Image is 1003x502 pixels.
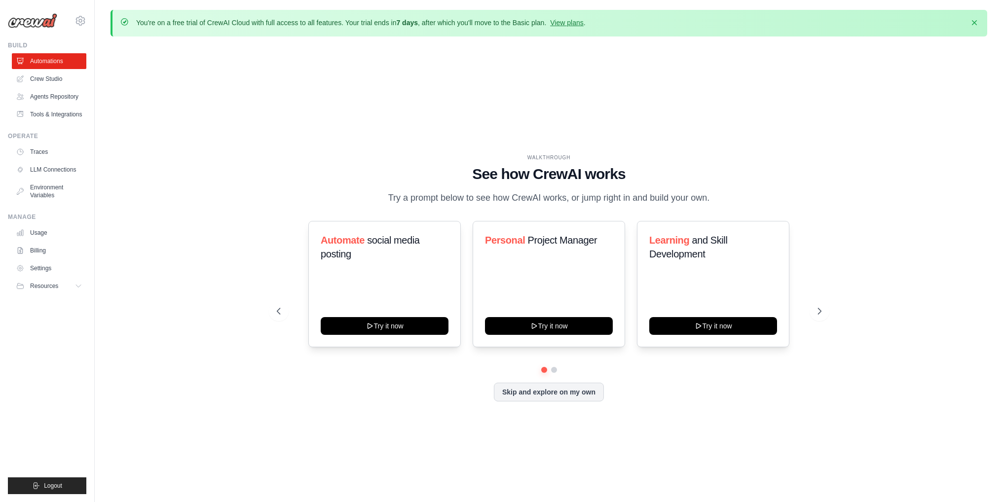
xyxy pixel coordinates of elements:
span: Logout [44,482,62,490]
div: Build [8,41,86,49]
img: Logo [8,13,57,28]
button: Logout [8,477,86,494]
iframe: Chat Widget [954,455,1003,502]
p: You're on a free trial of CrewAI Cloud with full access to all features. Your trial ends in , aft... [136,18,586,28]
button: Skip and explore on my own [494,383,604,401]
button: Resources [12,278,86,294]
span: Personal [485,235,525,246]
span: Automate [321,235,365,246]
div: Operate [8,132,86,140]
div: WALKTHROUGH [277,154,821,161]
p: Try a prompt below to see how CrewAI works, or jump right in and build your own. [383,191,715,205]
span: Learning [649,235,689,246]
a: Agents Repository [12,89,86,105]
a: View plans [550,19,583,27]
button: Try it now [321,317,448,335]
a: Settings [12,260,86,276]
a: Crew Studio [12,71,86,87]
button: Try it now [649,317,777,335]
span: social media posting [321,235,420,259]
a: Environment Variables [12,179,86,203]
a: Usage [12,225,86,241]
a: Traces [12,144,86,160]
div: Manage [8,213,86,221]
a: LLM Connections [12,162,86,178]
a: Billing [12,243,86,258]
button: Try it now [485,317,613,335]
strong: 7 days [396,19,418,27]
h1: See how CrewAI works [277,165,821,183]
span: Project Manager [527,235,597,246]
span: Resources [30,282,58,290]
a: Tools & Integrations [12,107,86,122]
a: Automations [12,53,86,69]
